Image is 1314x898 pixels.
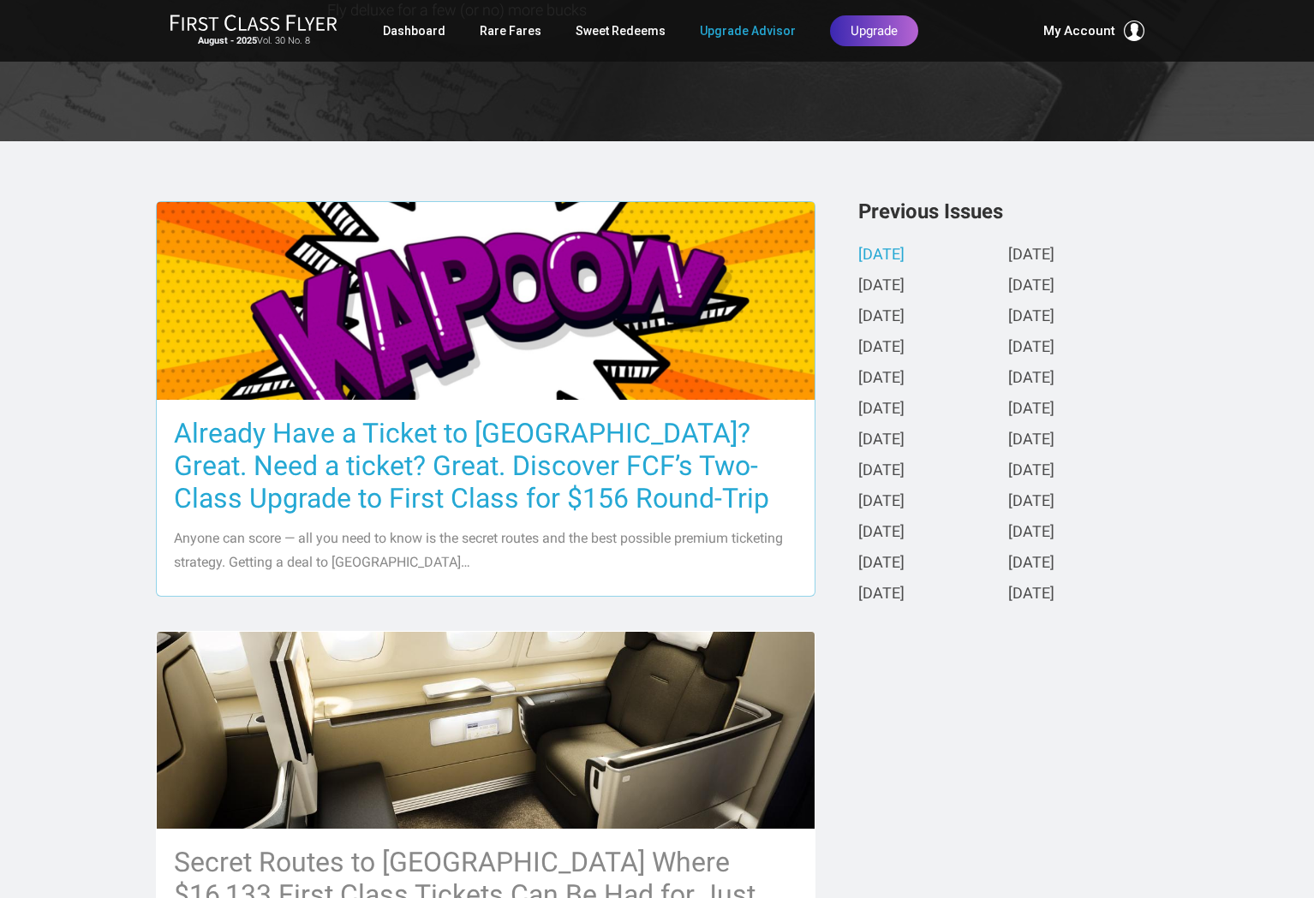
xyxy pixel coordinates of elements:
a: [DATE] [858,586,905,604]
h3: Previous Issues [858,201,1158,222]
strong: August - 2025 [198,35,257,46]
button: My Account [1043,21,1144,41]
a: Already Have a Ticket to [GEOGRAPHIC_DATA]? Great. Need a ticket? Great. Discover FCF’s Two-Class... [156,201,815,596]
a: [DATE] [858,308,905,326]
a: [DATE] [858,493,905,511]
a: [DATE] [858,555,905,573]
a: Upgrade [830,15,918,46]
a: [DATE] [1008,493,1054,511]
a: [DATE] [1008,370,1054,388]
a: [DATE] [858,247,905,265]
a: Sweet Redeems [576,15,666,46]
img: First Class Flyer [170,14,337,32]
a: [DATE] [1008,308,1054,326]
a: [DATE] [1008,586,1054,604]
a: [DATE] [1008,339,1054,357]
a: [DATE] [1008,401,1054,419]
p: Anyone can score — all you need to know is the secret routes and the best possible premium ticket... [174,526,797,574]
a: [DATE] [1008,524,1054,542]
a: First Class FlyerAugust - 2025Vol. 30 No. 8 [170,14,337,48]
a: [DATE] [858,277,905,295]
a: [DATE] [1008,431,1054,449]
a: [DATE] [1008,462,1054,480]
a: [DATE] [858,339,905,357]
h3: Already Have a Ticket to [GEOGRAPHIC_DATA]? Great. Need a ticket? Great. Discover FCF’s Two-Class... [174,417,797,514]
a: [DATE] [858,431,905,449]
a: [DATE] [858,524,905,542]
a: [DATE] [1008,555,1054,573]
span: My Account [1043,21,1115,41]
small: Vol. 30 No. 8 [170,35,337,47]
a: Dashboard [383,15,445,46]
a: Upgrade Advisor [700,15,796,46]
a: [DATE] [1008,247,1054,265]
a: Rare Fares [480,15,541,46]
a: [DATE] [1008,277,1054,295]
a: [DATE] [858,370,905,388]
a: [DATE] [858,462,905,480]
a: [DATE] [858,401,905,419]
